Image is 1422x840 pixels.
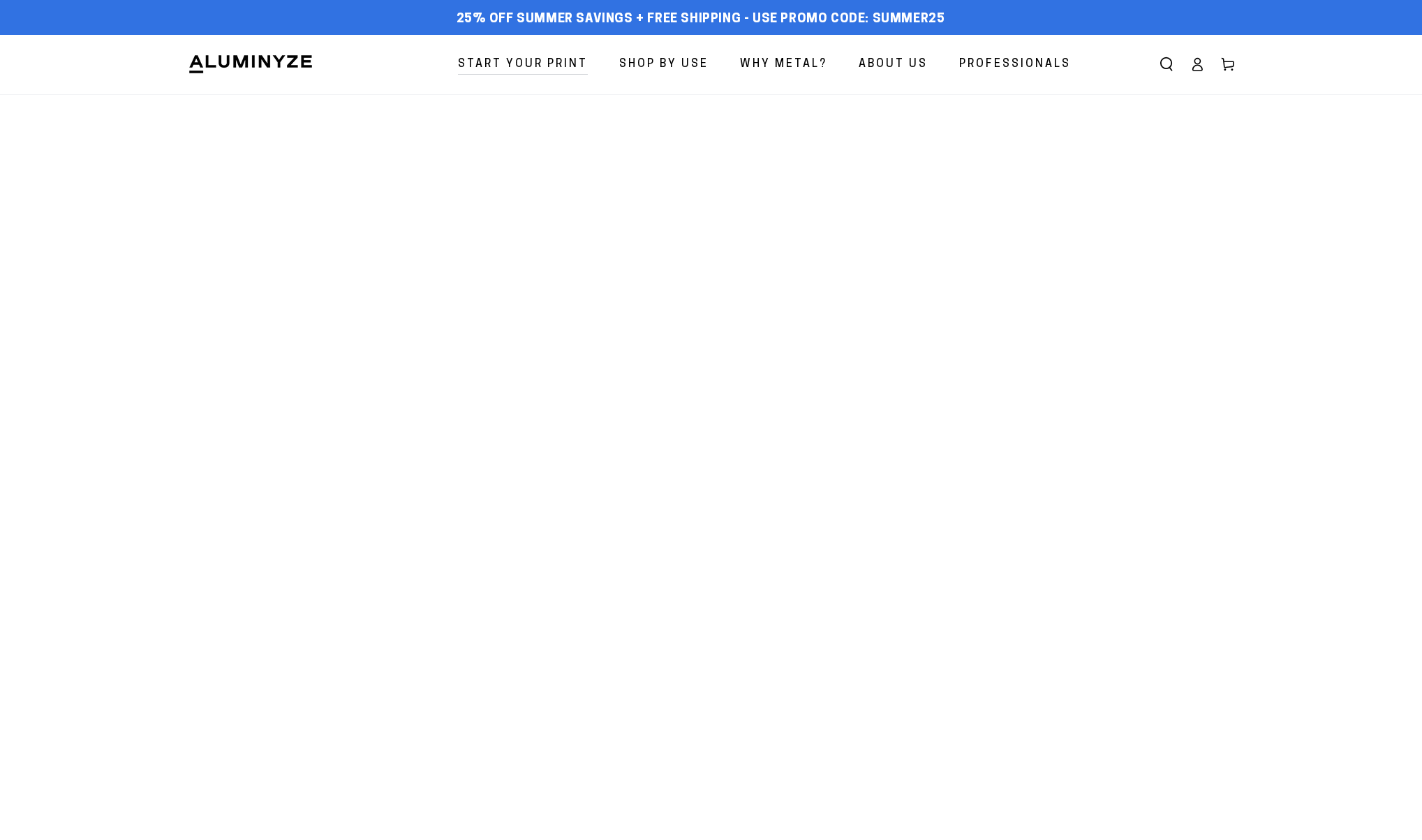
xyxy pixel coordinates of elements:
[458,54,588,75] span: Start Your Print
[859,54,928,75] span: About Us
[447,46,598,83] a: Start Your Print
[457,12,945,27] span: 25% off Summer Savings + Free Shipping - Use Promo Code: SUMMER25
[619,54,709,75] span: Shop By Use
[729,46,838,83] a: Why Metal?
[949,46,1081,83] a: Professionals
[609,46,719,83] a: Shop By Use
[740,54,827,75] span: Why Metal?
[188,54,313,75] img: Aluminyze
[1151,49,1182,80] summary: Search our site
[959,54,1071,75] span: Professionals
[848,46,938,83] a: About Us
